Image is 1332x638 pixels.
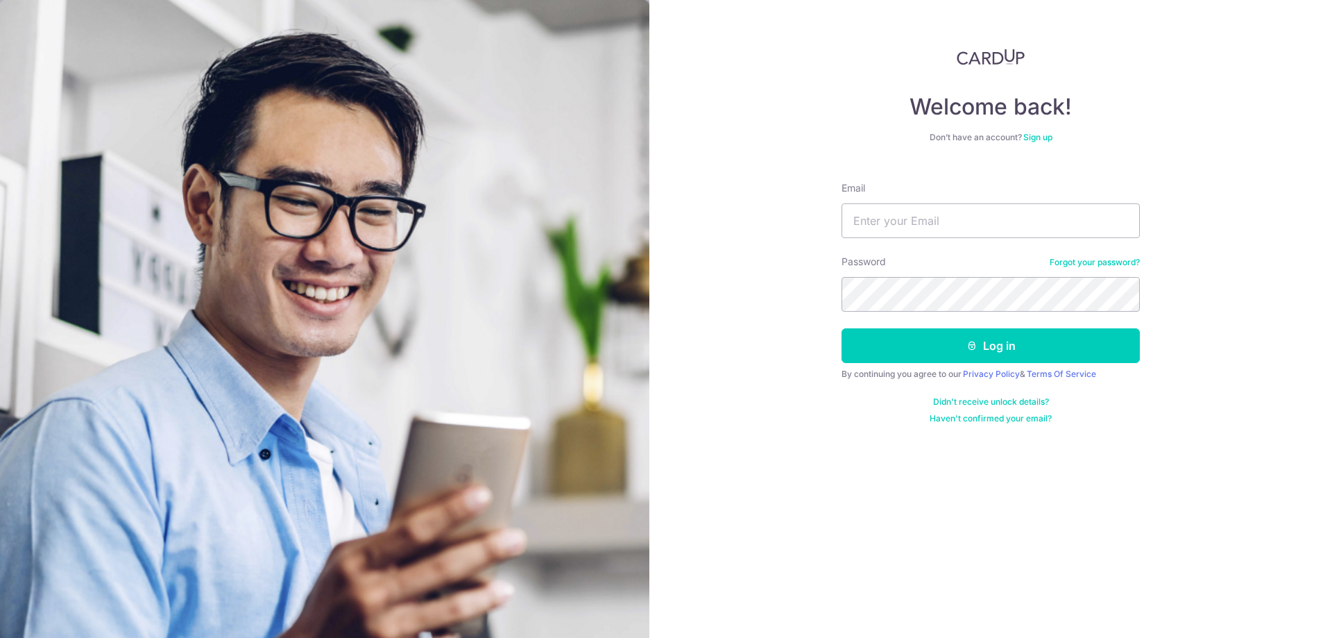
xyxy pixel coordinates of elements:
label: Email [842,181,865,195]
a: Terms Of Service [1027,369,1096,379]
label: Password [842,255,886,269]
div: By continuing you agree to our & [842,369,1140,380]
div: Don’t have an account? [842,132,1140,143]
input: Enter your Email [842,203,1140,238]
button: Log in [842,328,1140,363]
a: Privacy Policy [963,369,1020,379]
a: Haven't confirmed your email? [930,413,1052,424]
h4: Welcome back! [842,93,1140,121]
a: Forgot your password? [1050,257,1140,268]
img: CardUp Logo [957,49,1025,65]
a: Didn't receive unlock details? [933,396,1049,408]
a: Sign up [1023,132,1052,142]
